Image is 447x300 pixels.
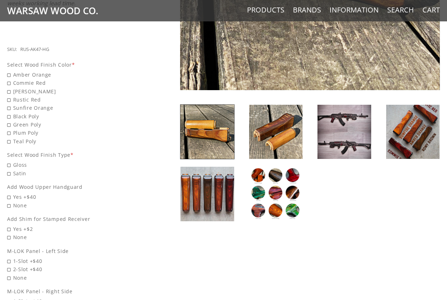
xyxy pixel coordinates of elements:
img: Russian AK47 Handguard [386,105,440,159]
div: SKU: [7,46,17,53]
span: None [7,274,143,282]
span: Plum Poly [7,129,143,137]
a: Cart [422,5,440,15]
img: Russian AK47 Handguard [180,105,234,159]
a: Brands [293,5,321,15]
img: Russian AK47 Handguard [180,167,234,221]
span: Gloss [7,161,143,169]
span: Green Poly [7,120,143,129]
span: 1-Slot +$40 [7,257,143,265]
span: Commie Red [7,79,143,87]
span: Rustic Red [7,95,143,104]
a: Search [387,5,414,15]
span: Sunfire Orange [7,104,143,112]
div: RUS-AK47-HG [20,46,49,53]
span: Satin [7,169,143,177]
span: None [7,201,143,210]
div: Add Wood Upper Handguard [7,183,143,191]
div: M-LOK Panel - Right Side [7,287,143,295]
img: Russian AK47 Handguard [249,105,303,159]
div: Select Wood Finish Type [7,151,143,159]
span: [PERSON_NAME] [7,87,143,95]
span: 2-Slot +$40 [7,265,143,273]
div: M-LOK Panel - Left Side [7,247,143,255]
span: Amber Orange [7,71,143,79]
span: Yes +$40 [7,193,143,201]
span: Teal Poly [7,137,143,145]
img: Russian AK47 Handguard [249,167,303,221]
span: Yes +$2 [7,225,143,233]
span: Black Poly [7,112,143,120]
img: Russian AK47 Handguard [317,105,371,159]
a: Products [247,5,284,15]
div: Select Wood Finish Color [7,61,143,69]
a: Information [330,5,379,15]
div: Add Shim for Stamped Receiver [7,215,143,223]
span: None [7,233,143,241]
